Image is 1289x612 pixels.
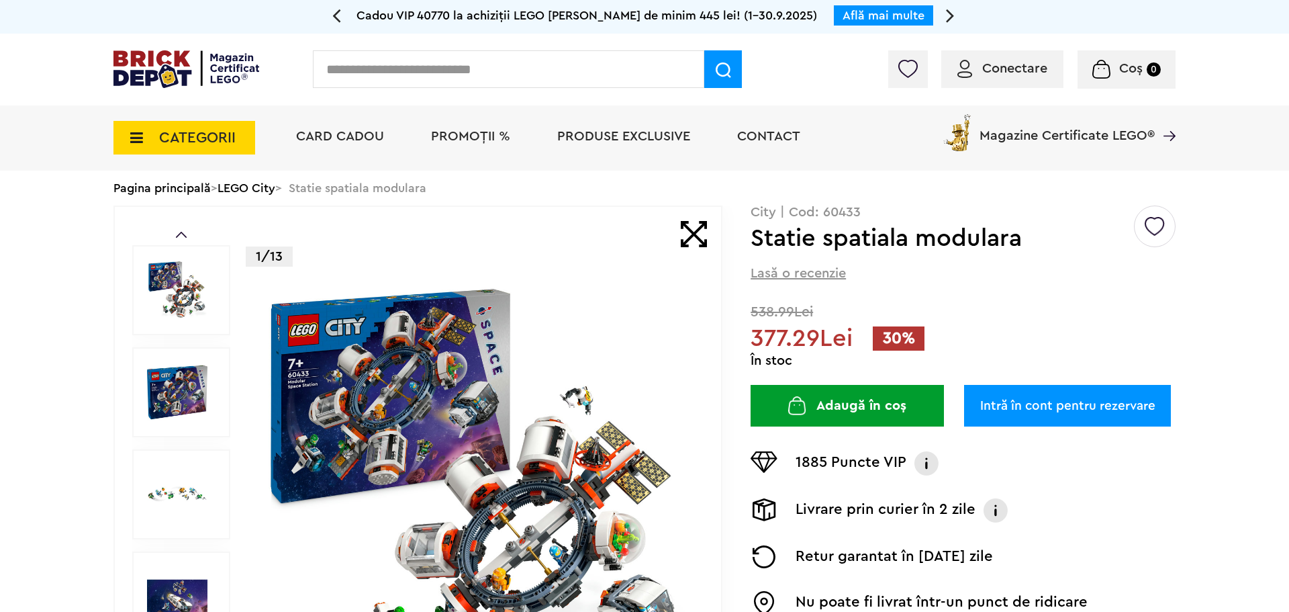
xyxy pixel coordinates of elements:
a: Contact [737,130,800,143]
a: Intră în cont pentru rezervare [964,385,1171,427]
span: Cadou VIP 40770 la achiziții LEGO [PERSON_NAME] de minim 445 lei! (1-30.9.2025) [356,9,817,21]
a: Card Cadou [296,130,384,143]
span: Magazine Certificate LEGO® [980,112,1155,142]
div: > > Statie spatiala modulara [113,171,1176,206]
img: Livrare [751,498,777,521]
img: Statie spatiala modulara LEGO 60433 [147,464,207,525]
span: Lasă o recenzie [751,264,846,283]
a: Produse exclusive [557,130,690,143]
a: PROMOȚII % [431,130,510,143]
p: 1/13 [246,247,293,267]
button: Adaugă în coș [751,385,944,427]
img: Info VIP [913,451,940,476]
p: City | Cod: 60433 [751,206,1176,219]
img: Puncte VIP [751,451,777,473]
a: Magazine Certificate LEGO® [1155,112,1176,125]
p: Livrare prin curier în 2 zile [796,498,975,523]
img: Statie spatiala modulara [147,260,207,320]
span: 377.29Lei [751,326,853,351]
h1: Statie spatiala modulara [751,226,1132,251]
a: Prev [176,232,187,238]
img: Returnare [751,545,777,568]
p: Retur garantat în [DATE] zile [796,545,993,568]
a: Conectare [957,62,1047,75]
span: 538.99Lei [751,305,1176,319]
a: LEGO City [218,182,275,194]
a: Pagina principală [113,182,211,194]
span: Coș [1119,62,1143,75]
span: Conectare [982,62,1047,75]
span: 30% [873,326,924,351]
img: Statie spatiala modulara [147,362,207,423]
a: Află mai multe [843,9,924,21]
div: În stoc [751,354,1176,367]
small: 0 [1147,62,1161,77]
span: CATEGORII [159,130,236,145]
p: 1885 Puncte VIP [796,451,906,476]
img: Info livrare prin curier [982,498,1009,523]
